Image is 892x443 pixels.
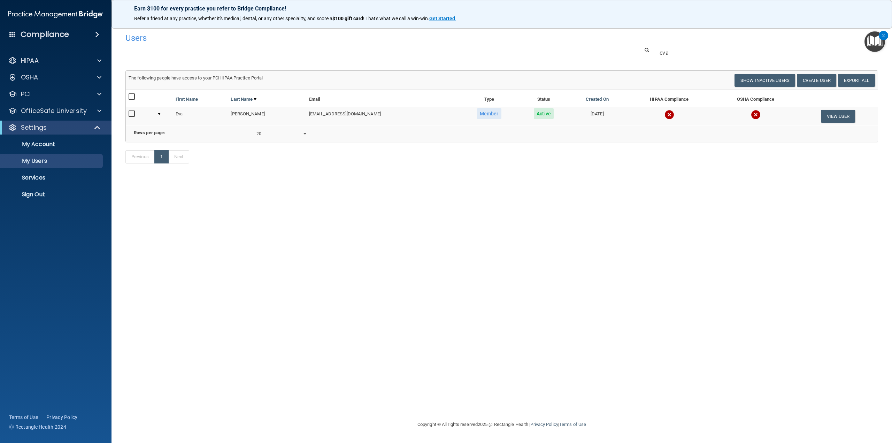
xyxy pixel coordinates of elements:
[735,74,795,87] button: Show Inactive Users
[129,75,263,81] span: The following people have access to your PCIHIPAA Practice Portal
[332,16,363,21] strong: $100 gift card
[228,107,306,125] td: [PERSON_NAME]
[21,90,31,98] p: PCI
[125,150,155,163] a: Previous
[5,158,100,165] p: My Users
[5,174,100,181] p: Services
[154,150,169,163] a: 1
[797,74,836,87] button: Create User
[530,422,558,427] a: Privacy Policy
[8,90,101,98] a: PCI
[363,16,429,21] span: ! That's what we call a win-win.
[176,95,198,104] a: First Name
[664,110,674,120] img: cross.ca9f0e7f.svg
[9,414,38,421] a: Terms of Use
[751,110,761,120] img: cross.ca9f0e7f.svg
[134,16,332,21] span: Refer a friend at any practice, whether it's medical, dental, or any other speciality, and score a
[838,74,875,87] a: Export All
[21,123,47,132] p: Settings
[8,123,101,132] a: Settings
[882,36,885,45] div: 2
[477,108,501,119] span: Member
[306,90,460,107] th: Email
[125,33,560,43] h4: Users
[306,107,460,125] td: [EMAIL_ADDRESS][DOMAIN_NAME]
[8,7,103,21] img: PMB logo
[5,191,100,198] p: Sign Out
[625,90,713,107] th: HIPAA Compliance
[134,130,165,135] b: Rows per page:
[21,56,39,65] p: HIPAA
[660,46,873,59] input: Search
[8,56,101,65] a: HIPAA
[168,150,189,163] a: Next
[569,107,626,125] td: [DATE]
[8,107,101,115] a: OfficeSafe University
[8,73,101,82] a: OSHA
[231,95,256,104] a: Last Name
[864,31,885,52] button: Open Resource Center, 2 new notifications
[821,110,855,123] button: View User
[534,108,554,119] span: Active
[21,107,87,115] p: OfficeSafe University
[429,16,456,21] a: Get Started
[586,95,609,104] a: Created On
[713,90,798,107] th: OSHA Compliance
[460,90,519,107] th: Type
[375,413,629,436] div: Copyright © All rights reserved 2025 @ Rectangle Health | |
[46,414,78,421] a: Privacy Policy
[429,16,455,21] strong: Get Started
[559,422,586,427] a: Terms of Use
[9,423,66,430] span: Ⓒ Rectangle Health 2024
[134,5,869,12] p: Earn $100 for every practice you refer to Bridge Compliance!
[21,30,69,39] h4: Compliance
[5,141,100,148] p: My Account
[173,107,228,125] td: Eva
[21,73,38,82] p: OSHA
[519,90,569,107] th: Status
